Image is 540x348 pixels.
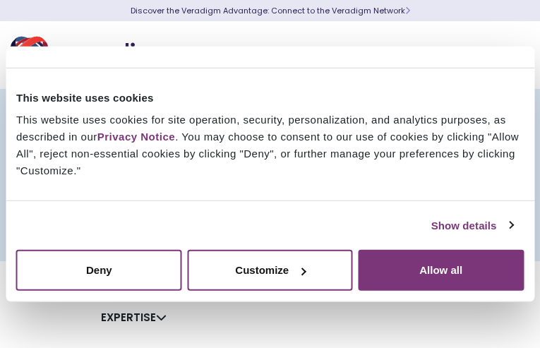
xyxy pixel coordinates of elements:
[498,37,519,73] button: Toggle Navigation Menu
[16,89,524,106] div: This website uses cookies
[358,250,524,291] button: Allow all
[16,112,524,179] div: This website uses cookies for site operation, security, personalization, and analytics purposes, ...
[187,250,353,291] button: Customize
[131,5,410,16] a: Discover the Veradigm Advantage: Connect to the Veradigm NetworkLearn More
[101,310,167,325] a: Expertise
[11,32,180,78] img: Veradigm logo
[97,131,175,143] a: Privacy Notice
[16,250,182,291] button: Deny
[431,217,513,234] a: Show details
[405,5,410,16] span: Learn More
